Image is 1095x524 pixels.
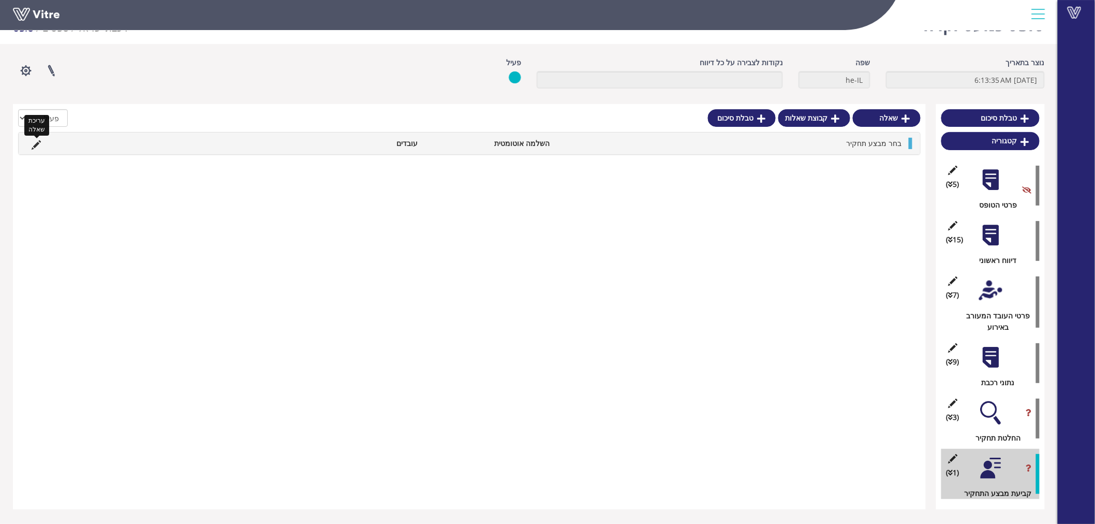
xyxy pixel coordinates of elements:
[506,57,521,68] label: פעיל
[949,377,1040,388] div: נתוני רכבת
[291,138,423,149] li: עובדים
[946,412,959,423] span: (3 )
[949,255,1040,266] div: דיווח ראשוני
[949,199,1040,211] div: פרטי הטופס
[700,57,783,68] label: נקודות לצבירה על כל דיווח
[509,71,521,84] img: yes
[946,289,959,301] span: (7 )
[946,356,959,368] span: (9 )
[941,109,1040,127] a: טבלת סיכום
[778,109,850,127] a: קבוצת שאלות
[423,138,555,149] li: השלמה אוטומטית
[1006,57,1045,68] label: נוצר בתאריך
[847,138,902,148] span: בחר מבצע תחקיר
[856,57,870,68] label: שפה
[949,432,1040,444] div: החלטת תחקיר
[941,132,1040,150] a: קטגוריה
[949,310,1040,333] div: פרטי העובד המעורב באירוע
[708,109,776,127] a: טבלת סיכום
[946,467,959,478] span: (1 )
[946,234,964,245] span: (15 )
[24,115,49,136] div: עריכת שאלה
[853,109,921,127] a: שאלה
[949,488,1040,499] div: קביעת מבצע התחקיר
[946,179,959,190] span: (5 )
